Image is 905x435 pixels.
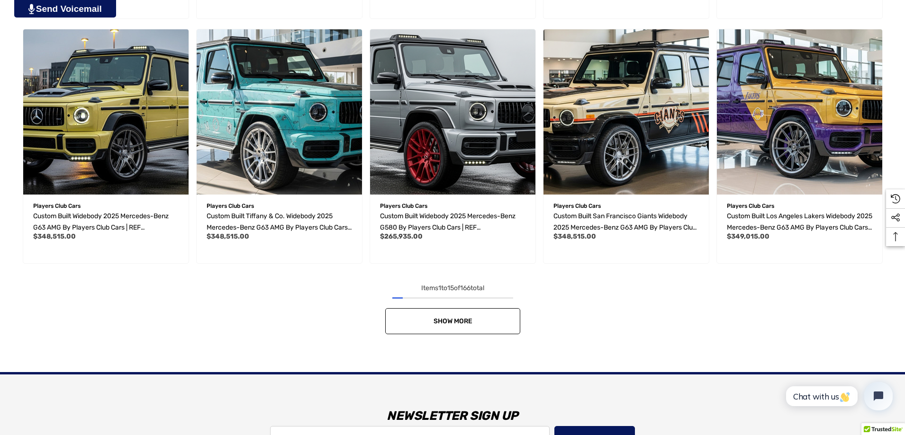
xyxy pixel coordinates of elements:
a: Custom Built Widebody 2025 Mercedes-Benz G580 by Players Club Cars | REF G5800818202502,$265,935.00 [370,29,535,195]
img: Custom Built Los Angeles Lakers Widebody 2025 Mercedes-Benz G63 AMG by Players Club Cars | REF G6... [717,29,882,195]
p: Players Club Cars [33,200,179,212]
img: Custom Built Widebody 2025 Mercedes-Benz G63 AMG by Players Club Cars | REF G63A0818202506 [23,29,189,195]
a: Show More [385,308,520,334]
span: $349,015.00 [727,232,769,240]
a: Custom Built Widebody 2025 Mercedes-Benz G580 by Players Club Cars | REF G5800818202502,$265,935.00 [380,211,525,233]
span: 166 [460,284,471,292]
span: Custom Built Tiffany & Co. Widebody 2025 Mercedes-Benz G63 AMG by Players Club Cars | REF G63A081... [207,212,351,243]
svg: Recently Viewed [891,194,900,204]
span: $348,515.00 [207,232,249,240]
p: Players Club Cars [380,200,525,212]
p: Players Club Cars [727,200,872,212]
span: Show More [433,317,472,325]
img: Custom Built Tiffany & Co. Widebody 2025 Mercedes-Benz G63 AMG by Players Club Cars | REF G63A081... [197,29,362,195]
span: $265,935.00 [380,232,423,240]
span: 1 [438,284,441,292]
span: Custom Built Widebody 2025 Mercedes-Benz G580 by Players Club Cars | REF G5800818202502 [380,212,516,243]
span: Custom Built Los Angeles Lakers Widebody 2025 Mercedes-Benz G63 AMG by Players Club Cars | REF G6... [727,212,872,243]
img: Custom Built San Francisco Giants Widebody 2025 Mercedes-Benz G63 AMG by Players Club Cars | REF ... [543,29,709,195]
a: Custom Built San Francisco Giants Widebody 2025 Mercedes-Benz G63 AMG by Players Club Cars | REF ... [553,211,699,233]
nav: pagination [19,283,886,334]
a: Custom Built Los Angeles Lakers Widebody 2025 Mercedes-Benz G63 AMG by Players Club Cars | REF G6... [727,211,872,233]
h3: Newsletter Sign Up [123,402,782,430]
div: Items to of total [19,283,886,294]
svg: Top [886,232,905,241]
a: Custom Built Widebody 2025 Mercedes-Benz G63 AMG by Players Club Cars | REF G63A0818202506,$348,5... [23,29,189,195]
span: $348,515.00 [553,232,596,240]
p: Players Club Cars [207,200,352,212]
a: Custom Built Tiffany & Co. Widebody 2025 Mercedes-Benz G63 AMG by Players Club Cars | REF G63A081... [207,211,352,233]
iframe: Tidio Chat [776,374,901,418]
span: Custom Built Widebody 2025 Mercedes-Benz G63 AMG by Players Club Cars | REF G63A0818202506 [33,212,169,243]
span: 15 [447,284,454,292]
svg: Social Media [891,213,900,222]
img: PjwhLS0gR2VuZXJhdG9yOiBHcmF2aXQuaW8gLS0+PHN2ZyB4bWxucz0iaHR0cDovL3d3dy53My5vcmcvMjAwMC9zdmciIHhtb... [28,4,35,14]
span: Custom Built San Francisco Giants Widebody 2025 Mercedes-Benz G63 AMG by Players Club Cars | REF ... [553,212,697,243]
img: Custom Built Widebody 2025 Mercedes-Benz G580 by Players Club Cars | REF G5800818202502 [370,29,535,195]
p: Players Club Cars [553,200,699,212]
a: Custom Built Widebody 2025 Mercedes-Benz G63 AMG by Players Club Cars | REF G63A0818202506,$348,5... [33,211,179,233]
span: $348,515.00 [33,232,76,240]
